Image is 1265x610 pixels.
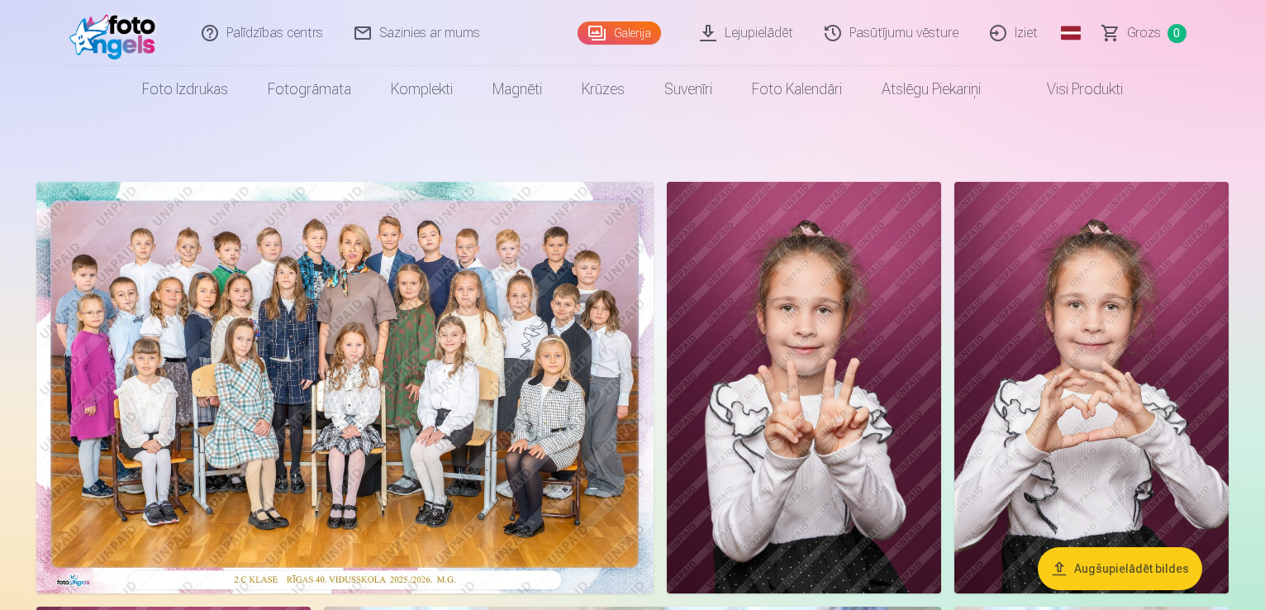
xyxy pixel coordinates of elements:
a: Suvenīri [644,66,732,112]
a: Fotogrāmata [248,66,371,112]
a: Krūzes [562,66,644,112]
a: Visi produkti [1001,66,1143,112]
span: 0 [1168,24,1187,43]
a: Foto kalendāri [732,66,862,112]
a: Komplekti [371,66,473,112]
button: Augšupielādēt bildes [1038,547,1202,590]
a: Foto izdrukas [122,66,248,112]
span: Grozs [1127,23,1161,43]
img: /fa1 [69,7,164,60]
a: Magnēti [473,66,562,112]
a: Atslēgu piekariņi [862,66,1001,112]
a: Galerija [578,21,661,45]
